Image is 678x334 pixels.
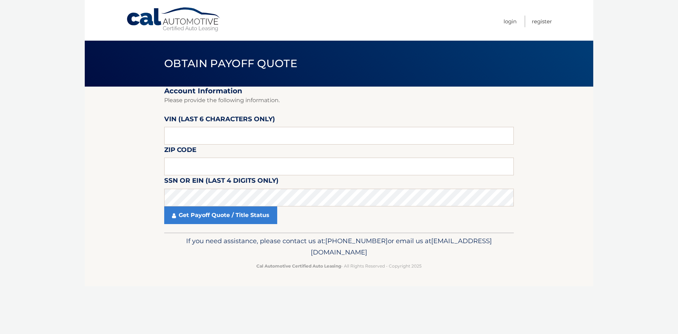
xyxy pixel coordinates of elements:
span: Obtain Payoff Quote [164,57,297,70]
label: SSN or EIN (last 4 digits only) [164,175,279,188]
a: Login [504,16,517,27]
a: Cal Automotive [126,7,221,32]
p: Please provide the following information. [164,95,514,105]
h2: Account Information [164,87,514,95]
p: - All Rights Reserved - Copyright 2025 [169,262,509,270]
a: Get Payoff Quote / Title Status [164,206,277,224]
p: If you need assistance, please contact us at: or email us at [169,235,509,258]
label: VIN (last 6 characters only) [164,114,275,127]
span: [PHONE_NUMBER] [325,237,388,245]
label: Zip Code [164,145,196,158]
strong: Cal Automotive Certified Auto Leasing [256,263,341,269]
a: Register [532,16,552,27]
